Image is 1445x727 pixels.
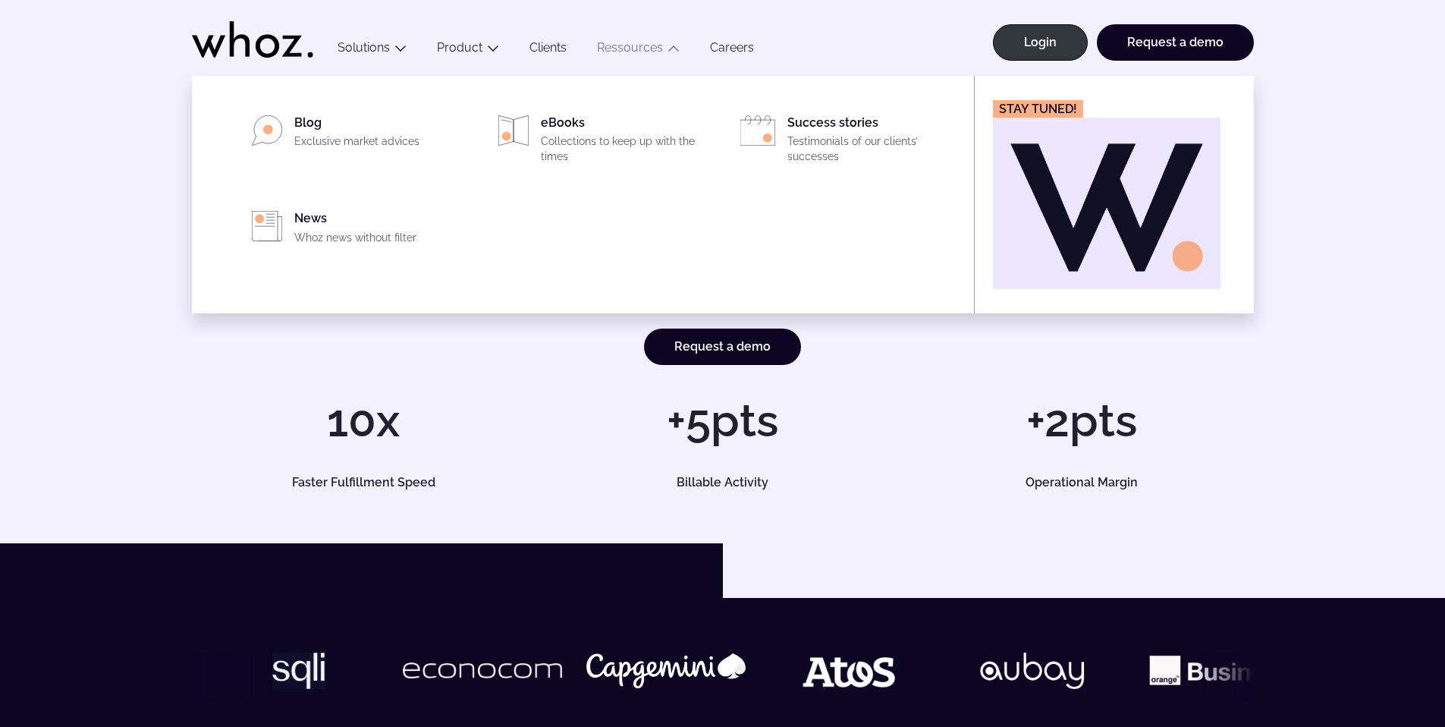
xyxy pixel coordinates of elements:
[695,40,769,61] a: Careers
[644,329,801,365] a: Request a demo
[498,115,529,146] img: PICTO_LIVRES.svg
[541,134,709,164] p: Collections to keep up with the times
[322,40,422,61] button: Solutions
[294,211,463,250] div: News
[234,115,463,155] a: BlogExclusive market advices
[209,477,518,489] h5: Faster Fulfillment Speed
[787,115,956,170] div: Success stories
[597,40,663,55] a: Ressources
[993,100,1083,118] figcaption: Stay tuned!
[422,40,514,61] button: Product
[234,211,463,250] a: NewsWhoz news without filter
[551,398,894,443] h1: +5pts
[993,24,1088,61] a: Login
[993,100,1220,289] a: Stay tuned!
[294,231,463,246] p: Whoz news without filter
[514,40,582,61] a: Clients
[1345,627,1424,706] iframe: Chatbot
[787,134,956,164] p: Testimonials of our clients’ successes
[568,477,878,489] h5: Billable Activity
[1097,24,1254,61] a: Request a demo
[252,115,282,146] img: PICTO_BLOG.svg
[192,398,536,443] h1: 10x
[252,211,282,241] img: PICTO_PRESSE-ET-ACTUALITE-1.svg
[541,115,709,170] div: eBooks
[481,115,709,170] a: eBooksCollections to keep up with the times
[294,134,463,149] p: Exclusive market advices
[727,115,956,170] a: Success storiesTestimonials of our clients’ successes
[294,115,463,155] div: Blog
[909,398,1253,443] h1: +2pts
[927,477,1236,489] h5: Operational Margin
[582,40,695,61] button: Ressources
[437,40,482,55] a: Product
[740,115,775,146] img: PICTO_EVENEMENTS.svg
